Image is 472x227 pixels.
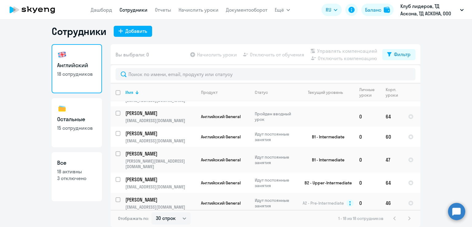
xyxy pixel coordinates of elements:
[354,173,381,193] td: 0
[386,87,398,98] div: Корп. уроки
[394,51,411,58] div: Фильтр
[255,198,297,209] p: Идут постоянные занятия
[275,4,290,16] button: Ещё
[57,115,96,123] h3: Остальные
[125,184,196,190] p: [EMAIL_ADDRESS][DOMAIN_NAME]
[114,26,152,37] button: Добавить
[125,110,196,117] a: [PERSON_NAME]
[359,87,375,98] div: Личные уроки
[381,193,403,213] td: 46
[57,50,67,60] img: english
[201,157,241,163] span: Английский General
[201,134,241,140] span: Английский General
[57,168,96,175] p: 18 активны
[365,6,381,13] div: Баланс
[125,118,196,123] p: [EMAIL_ADDRESS][DOMAIN_NAME]
[308,90,343,95] div: Текущий уровень
[120,7,147,13] a: Сотрудники
[125,150,196,157] a: [PERSON_NAME]
[359,87,380,98] div: Личные уроки
[125,196,196,203] a: [PERSON_NAME]
[125,176,196,183] a: [PERSON_NAME]
[326,6,331,13] span: RU
[57,104,67,113] img: others
[52,98,102,147] a: Остальные15 сотрудников
[57,175,96,182] p: 3 отключено
[361,4,394,16] button: Балансbalance
[179,7,218,13] a: Начислить уроки
[297,127,354,147] td: B1 - Intermediate
[302,90,354,95] div: Текущий уровень
[297,147,354,173] td: B1 - Intermediate
[201,200,241,206] span: Английский General
[255,154,297,165] p: Идут постоянные занятия
[91,7,112,13] a: Дашборд
[118,216,149,221] span: Отображать по:
[381,173,403,193] td: 64
[52,44,102,93] a: Английский18 сотрудников
[116,68,415,80] input: Поиск по имени, email, продукту или статусу
[338,216,383,221] span: 1 - 18 из 18 сотрудников
[386,87,403,98] div: Корп. уроки
[57,61,96,69] h3: Английский
[116,51,149,58] span: Вы выбрали: 0
[125,130,196,137] a: [PERSON_NAME]
[384,7,390,13] img: balance
[354,147,381,173] td: 0
[354,106,381,127] td: 0
[52,25,106,37] h1: Сотрудники
[381,147,403,173] td: 47
[255,177,297,188] p: Идут постоянные занятия
[57,159,96,167] h3: Все
[354,127,381,147] td: 0
[125,158,196,169] p: [PERSON_NAME][EMAIL_ADDRESS][DOMAIN_NAME]
[303,200,344,206] span: A2 - Pre-Intermediate
[125,90,196,95] div: Имя
[297,173,354,193] td: B2 - Upper-Intermediate
[201,114,241,119] span: Английский General
[125,196,195,203] p: [PERSON_NAME]
[201,180,241,186] span: Английский General
[382,49,415,60] button: Фильтр
[125,204,196,210] p: [EMAIL_ADDRESS][DOMAIN_NAME]
[57,71,96,77] p: 18 сотрудников
[155,7,171,13] a: Отчеты
[381,127,403,147] td: 60
[255,90,297,95] div: Статус
[125,110,195,117] p: [PERSON_NAME]
[354,193,381,213] td: 0
[52,152,102,201] a: Все18 активны3 отключено
[400,2,458,17] p: Клуб лидеров, ТД Аскона, ТД АСКОНА, ООО
[125,90,133,95] div: Имя
[125,150,195,157] p: [PERSON_NAME]
[255,90,268,95] div: Статус
[255,131,297,142] p: Идут постоянные занятия
[226,7,267,13] a: Документооборот
[397,2,467,17] button: Клуб лидеров, ТД Аскона, ТД АСКОНА, ООО
[381,106,403,127] td: 64
[255,111,297,122] p: Пройден вводный урок
[321,4,342,16] button: RU
[57,125,96,131] p: 15 сотрудников
[125,27,147,35] div: Добавить
[201,90,218,95] div: Продукт
[201,90,250,95] div: Продукт
[125,138,196,144] p: [EMAIL_ADDRESS][DOMAIN_NAME]
[275,6,284,13] span: Ещё
[125,176,195,183] p: [PERSON_NAME]
[125,130,195,137] p: [PERSON_NAME]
